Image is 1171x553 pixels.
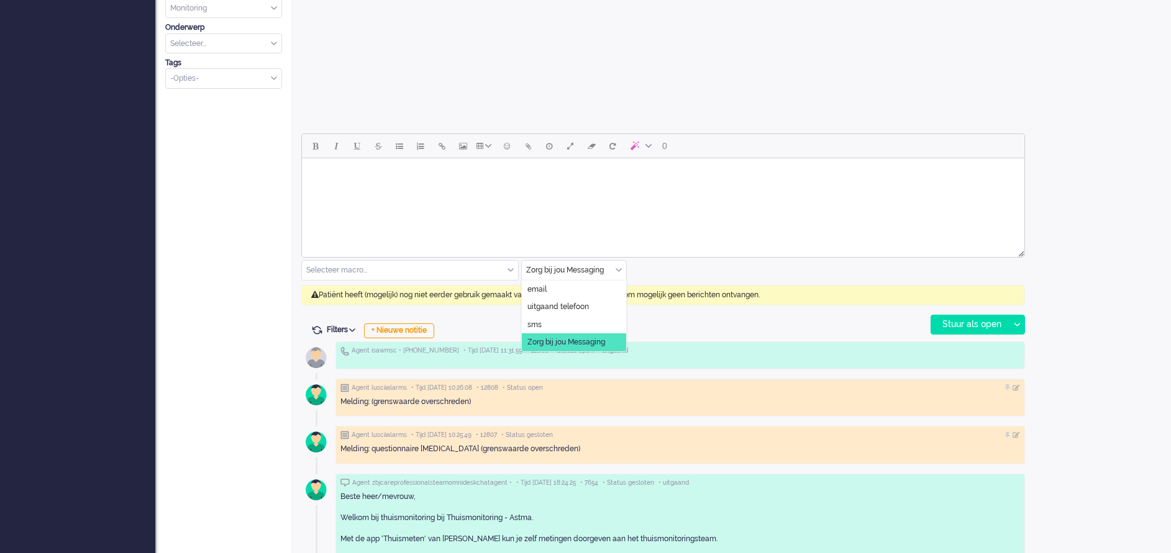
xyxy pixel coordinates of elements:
[527,302,589,312] span: uitgaand telefoon
[165,58,282,68] div: Tags
[463,346,522,355] span: • Tijd [DATE] 11:31:59
[522,316,626,334] li: sms
[516,479,576,487] span: • Tijd [DATE] 18:24:25
[657,135,673,156] button: 0
[165,68,282,89] div: Select Tags
[340,444,1020,454] div: Melding: questionnaire [MEDICAL_DATA] (grenswaarde overschreden)
[517,135,539,156] button: Add attachment
[476,431,497,439] span: • 12807
[340,397,1020,407] div: Melding: (grenswaarde overschreden)
[527,284,547,295] span: email
[1014,246,1024,257] div: Resize
[527,320,542,330] span: sms
[623,135,657,156] button: AI
[302,158,1024,246] iframe: Rich Text Area
[340,384,349,392] img: ic_note_grey.svg
[580,479,598,487] span: • 7654
[301,474,332,505] img: avatar
[327,325,360,334] span: Filters
[527,337,605,348] span: Zorg bij jou Messaging
[931,315,1009,334] div: Stuur als open
[581,135,602,156] button: Clear formatting
[431,135,452,156] button: Insert/edit link
[560,135,581,156] button: Fullscreen
[411,384,472,392] span: • Tijd [DATE] 10:26:08
[602,135,623,156] button: Reset content
[522,333,626,351] li: Zorg bij jou Messaging
[496,135,517,156] button: Emoticons
[501,431,553,439] span: • Status gesloten
[301,426,332,457] img: avatar
[452,135,473,156] button: Insert/edit image
[347,135,368,156] button: Underline
[603,479,654,487] span: • Status gesloten
[522,281,626,299] li: email
[326,135,347,156] button: Italic
[522,298,626,316] li: uitgaand telefoon
[539,135,560,156] button: Delay message
[340,479,350,487] img: ic_chat_grey.svg
[476,384,498,392] span: • 12808
[301,379,332,410] img: avatar
[352,431,407,439] span: Agent lusciialarms
[340,346,349,356] img: ic_telephone_grey.svg
[165,22,282,33] div: Onderwerp
[352,479,512,487] span: Agent zbjcareprofessionalsteamomnideskchatagent •
[304,135,326,156] button: Bold
[389,135,410,156] button: Bullet list
[340,431,349,439] img: ic_note_grey.svg
[352,346,459,355] span: Agent isawmsc • [PHONE_NUMBER]
[364,323,434,338] div: + Nieuwe notitie
[410,135,431,156] button: Numbered list
[411,431,472,439] span: • Tijd [DATE] 10:25:49
[368,135,389,156] button: Strikethrough
[662,141,667,151] span: 0
[473,135,496,156] button: Table
[658,479,689,487] span: • uitgaand
[301,285,1025,305] div: Patiënt heeft (mogelijk) nog niet eerder gebruik gemaakt van de chat functie en kan daarom mogeli...
[301,342,332,373] img: avatar
[352,384,407,392] span: Agent lusciialarms
[503,384,543,392] span: • Status open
